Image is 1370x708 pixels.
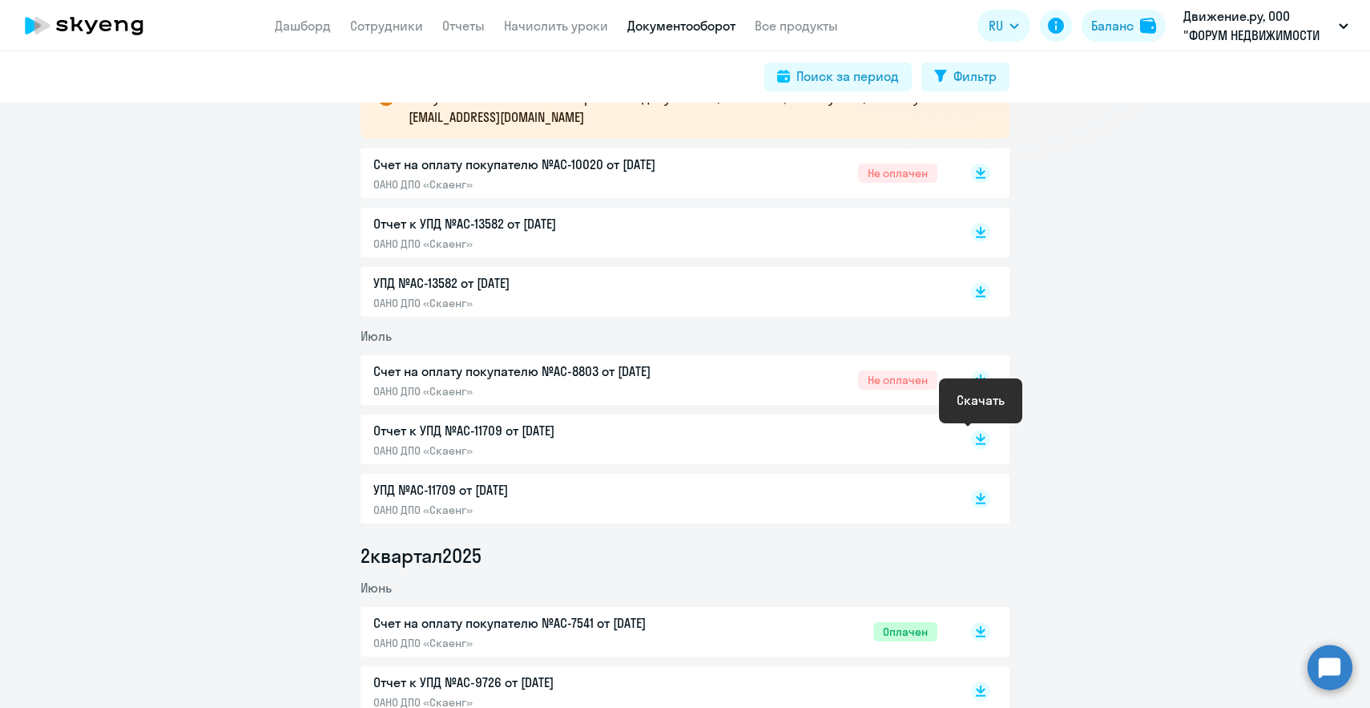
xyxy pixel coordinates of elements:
p: Отчет к УПД №AC-9726 от [DATE] [373,673,710,692]
button: Балансbalance [1082,10,1166,42]
p: ОАНО ДПО «Скаенг» [373,384,710,399]
p: ОАНО ДПО «Скаенг» [373,443,710,458]
button: Фильтр [921,63,1009,91]
p: Движение.ру, ООО "ФОРУМ НЕДВИЖИМОСТИ "ДВИЖЕНИЕ" [1183,6,1332,45]
span: Оплачен [873,622,937,641]
p: УПД №AC-11709 от [DATE] [373,480,710,500]
p: ОАНО ДПО «Скаенг» [373,503,710,517]
p: ОАНО ДПО «Скаенг» [373,237,710,251]
a: УПД №AC-13582 от [DATE]ОАНО ДПО «Скаенг» [373,273,937,310]
p: Отчет к УПД №AC-13582 от [DATE] [373,214,710,233]
a: Сотрудники [350,18,423,34]
div: Фильтр [953,67,997,86]
p: В случае возникновения вопросов по документам, напишите, пожалуйста, на почту [EMAIL_ADDRESS][DOM... [409,88,981,127]
span: Июль [361,328,392,344]
div: Баланс [1091,16,1134,35]
div: Поиск за период [796,67,899,86]
a: Счет на оплату покупателю №AC-10020 от [DATE]ОАНО ДПО «Скаенг»Не оплачен [373,155,937,192]
a: Отчет к УПД №AC-11709 от [DATE]ОАНО ДПО «Скаенг» [373,421,937,458]
span: Июнь [361,580,392,596]
a: Отчеты [442,18,485,34]
p: Отчет к УПД №AC-11709 от [DATE] [373,421,710,440]
button: RU [977,10,1030,42]
a: Отчет к УПД №AC-13582 от [DATE]ОАНО ДПО «Скаенг» [373,214,937,251]
div: Скачать [957,390,1005,410]
p: ОАНО ДПО «Скаенг» [373,177,710,192]
button: Движение.ру, ООО "ФОРУМ НЕДВИЖИМОСТИ "ДВИЖЕНИЕ" [1175,6,1356,45]
p: Счет на оплату покупателю №AC-10020 от [DATE] [373,155,710,174]
p: ОАНО ДПО «Скаенг» [373,636,710,650]
p: УПД №AC-13582 от [DATE] [373,273,710,293]
p: ОАНО ДПО «Скаенг» [373,296,710,310]
span: RU [989,16,1003,35]
p: Счет на оплату покупателю №AC-7541 от [DATE] [373,613,710,633]
a: Документооборот [627,18,735,34]
span: Не оплачен [858,164,937,183]
button: Поиск за период [764,63,912,91]
a: Счет на оплату покупателю №AC-7541 от [DATE]ОАНО ДПО «Скаенг»Оплачен [373,613,937,650]
a: Все продукты [755,18,838,34]
li: 2 квартал 2025 [361,543,1009,568]
img: balance [1140,18,1156,34]
a: УПД №AC-11709 от [DATE]ОАНО ДПО «Скаенг» [373,480,937,517]
a: Дашборд [275,18,331,34]
a: Начислить уроки [504,18,608,34]
a: Счет на оплату покупателю №AC-8803 от [DATE]ОАНО ДПО «Скаенг»Не оплачен [373,362,937,399]
span: Не оплачен [858,370,937,390]
p: Счет на оплату покупателю №AC-8803 от [DATE] [373,362,710,381]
